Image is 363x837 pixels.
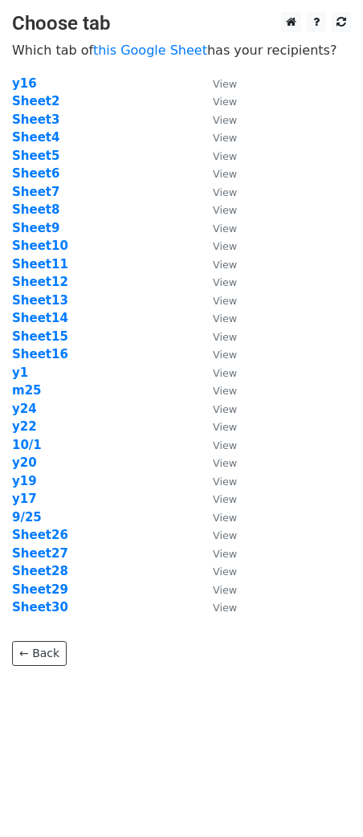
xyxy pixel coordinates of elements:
a: y20 [12,455,37,470]
a: Sheet8 [12,202,59,217]
a: Sheet30 [12,600,68,614]
small: View [213,168,237,180]
small: View [213,493,237,505]
a: View [197,546,237,561]
a: Sheet14 [12,311,68,325]
a: Sheet2 [12,94,59,108]
a: 10/1 [12,438,42,452]
strong: Sheet13 [12,293,68,308]
strong: Sheet9 [12,221,59,235]
small: View [213,204,237,216]
a: View [197,185,237,199]
a: Sheet10 [12,239,68,253]
strong: Sheet7 [12,185,59,199]
small: View [213,259,237,271]
a: View [197,166,237,181]
a: m25 [12,383,42,398]
strong: 9/25 [12,510,42,525]
a: View [197,564,237,578]
small: View [213,276,237,288]
a: ← Back [12,641,67,666]
h3: Choose tab [12,12,351,35]
a: View [197,311,237,325]
a: View [197,600,237,614]
a: y19 [12,474,37,488]
a: y16 [12,76,37,91]
a: View [197,510,237,525]
a: View [197,582,237,597]
a: y22 [12,419,37,434]
a: View [197,347,237,361]
small: View [213,240,237,252]
a: View [197,202,237,217]
a: View [197,257,237,272]
small: View [213,132,237,144]
small: View [213,421,237,433]
small: View [213,331,237,343]
a: View [197,293,237,308]
a: View [197,76,237,91]
small: View [213,476,237,488]
small: View [213,439,237,451]
small: View [213,367,237,379]
a: View [197,221,237,235]
a: View [197,130,237,145]
small: View [213,584,237,596]
a: View [197,383,237,398]
a: Sheet28 [12,564,68,578]
small: View [213,312,237,325]
small: View [213,78,237,90]
a: y24 [12,402,37,416]
a: View [197,94,237,108]
strong: y1 [12,365,28,380]
strong: Sheet3 [12,112,59,127]
a: Sheet29 [12,582,68,597]
a: Sheet27 [12,546,68,561]
small: View [213,186,237,198]
a: View [197,438,237,452]
a: Sheet4 [12,130,59,145]
a: Sheet16 [12,347,68,361]
a: View [197,402,237,416]
a: Sheet12 [12,275,68,289]
p: Which tab of has your recipients? [12,42,351,59]
a: View [197,528,237,542]
small: View [213,150,237,162]
a: View [197,419,237,434]
small: View [213,403,237,415]
small: View [213,349,237,361]
a: View [197,239,237,253]
a: Sheet26 [12,528,68,542]
a: View [197,149,237,163]
small: View [213,223,237,235]
a: Sheet11 [12,257,68,272]
a: View [197,365,237,380]
small: View [213,385,237,397]
a: View [197,492,237,506]
a: View [197,329,237,344]
a: y17 [12,492,37,506]
a: Sheet5 [12,149,59,163]
a: View [197,275,237,289]
small: View [213,96,237,108]
small: View [213,529,237,541]
a: this Google Sheet [93,43,207,58]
